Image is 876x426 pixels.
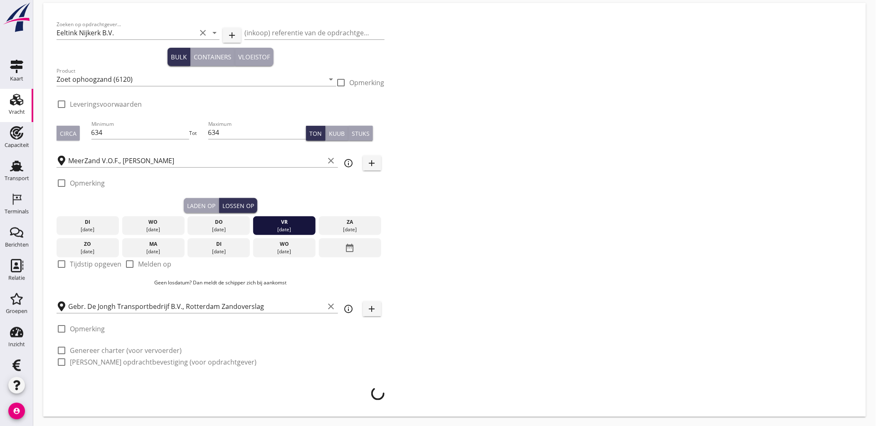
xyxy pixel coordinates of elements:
[326,156,336,166] i: clear
[2,2,32,33] img: logo-small.a267ee39.svg
[70,346,182,355] label: Genereer charter (voor vervoerder)
[59,240,117,248] div: zo
[124,240,183,248] div: ma
[255,226,313,233] div: [DATE]
[68,300,325,313] input: Losplaats
[68,154,325,167] input: Laadplaats
[9,109,25,115] div: Vracht
[70,100,142,108] label: Leveringsvoorwaarden
[70,325,105,333] label: Opmerking
[329,129,345,138] div: Kuub
[8,275,25,281] div: Relatie
[326,74,336,84] i: arrow_drop_down
[198,28,208,38] i: clear
[190,48,235,66] button: Containers
[208,126,306,139] input: Maximum
[306,126,326,141] button: Ton
[59,226,117,233] div: [DATE]
[255,248,313,255] div: [DATE]
[367,304,377,314] i: add
[255,218,313,226] div: vr
[321,218,379,226] div: za
[5,142,29,148] div: Capaciteit
[70,260,121,268] label: Tijdstip opgeven
[124,218,183,226] div: wo
[5,242,29,247] div: Berichten
[8,403,25,419] i: account_circle
[222,201,254,210] div: Lossen op
[5,209,29,214] div: Terminals
[321,226,379,233] div: [DATE]
[138,260,171,268] label: Melden op
[59,248,117,255] div: [DATE]
[348,126,373,141] button: Stuks
[244,26,384,39] input: (inkoop) referentie van de opdrachtgever
[70,358,257,366] label: [PERSON_NAME] opdrachtbevestiging (voor opdrachtgever)
[5,176,29,181] div: Transport
[238,52,270,62] div: Vloeistof
[326,301,336,311] i: clear
[326,126,348,141] button: Kuub
[184,198,219,213] button: Laden op
[367,158,377,168] i: add
[10,76,23,81] div: Kaart
[227,30,237,40] i: add
[344,304,354,314] i: info_outline
[219,198,257,213] button: Lossen op
[345,240,355,255] i: date_range
[255,240,313,248] div: wo
[70,179,105,187] label: Opmerking
[350,78,385,87] label: Opmerking
[60,129,76,138] div: Circa
[8,342,25,347] div: Inzicht
[210,28,220,38] i: arrow_drop_down
[171,52,187,62] div: Bulk
[344,158,354,168] i: info_outline
[235,48,274,66] button: Vloeistof
[187,201,215,210] div: Laden op
[309,129,322,138] div: Ton
[57,73,325,86] input: Product
[190,226,248,233] div: [DATE]
[168,48,190,66] button: Bulk
[190,240,248,248] div: di
[91,126,190,139] input: Minimum
[57,126,80,141] button: Circa
[57,26,196,39] input: Zoeken op opdrachtgever...
[6,308,27,314] div: Groepen
[59,218,117,226] div: di
[124,248,183,255] div: [DATE]
[57,279,385,286] p: Geen losdatum? Dan meldt de schipper zich bij aankomst
[190,218,248,226] div: do
[194,52,231,62] div: Containers
[124,226,183,233] div: [DATE]
[190,248,248,255] div: [DATE]
[189,130,208,137] div: Tot
[352,129,370,138] div: Stuks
